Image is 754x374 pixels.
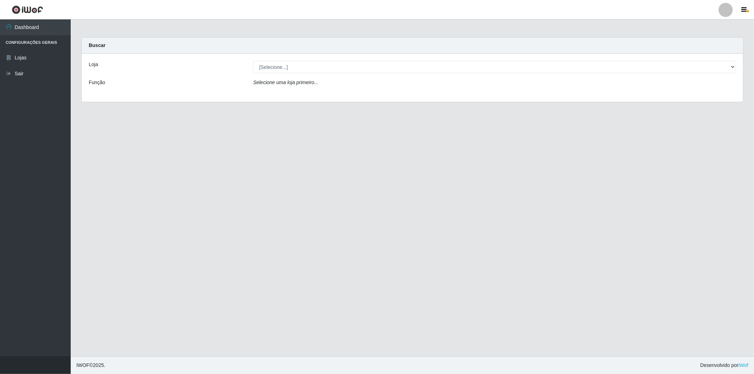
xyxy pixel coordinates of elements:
[76,362,89,368] span: IWOF
[89,42,105,48] strong: Buscar
[89,79,105,86] label: Função
[12,5,43,14] img: CoreUI Logo
[89,61,98,68] label: Loja
[253,80,318,85] i: Selecione uma loja primeiro...
[700,362,748,369] span: Desenvolvido por
[738,362,748,368] a: iWof
[76,362,105,369] span: © 2025 .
